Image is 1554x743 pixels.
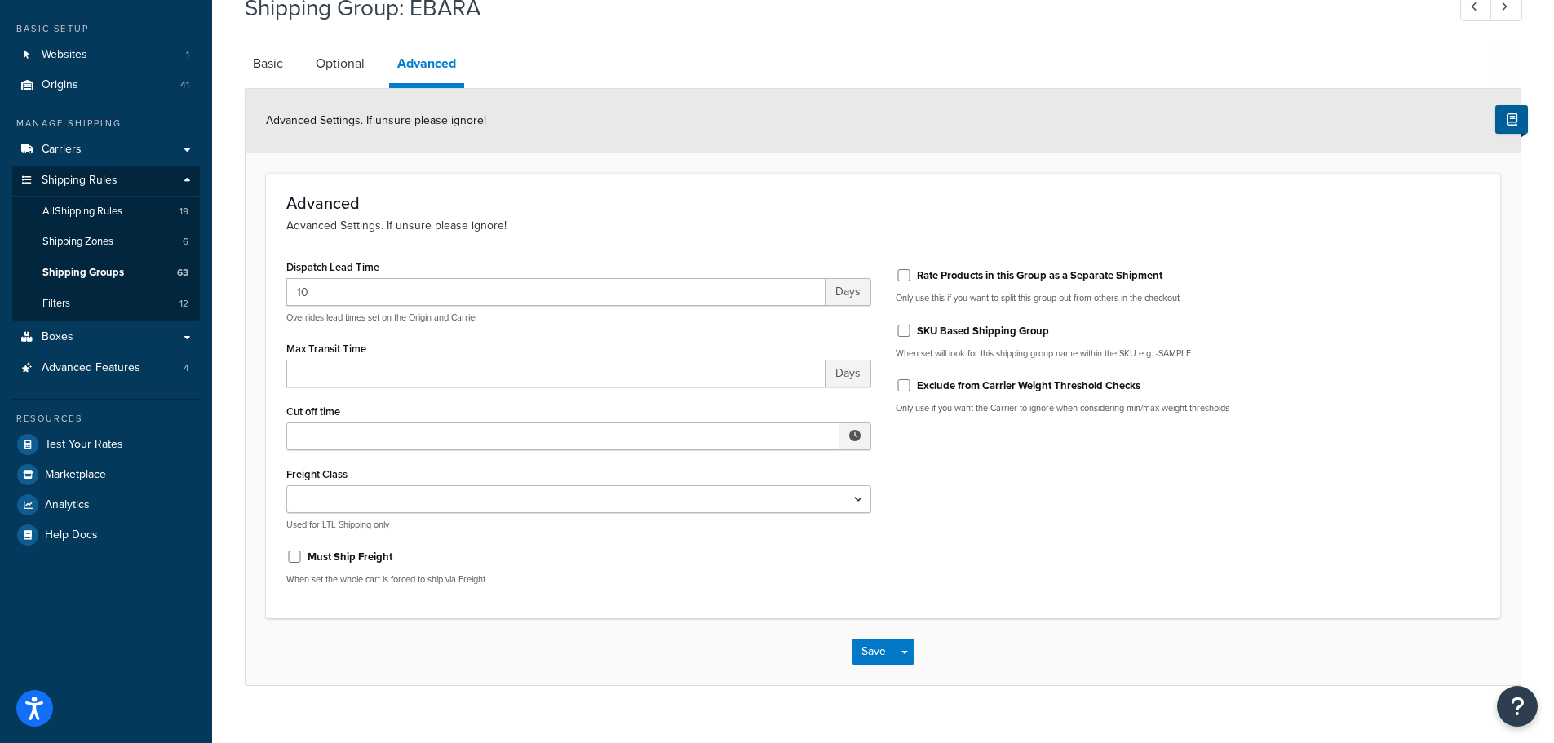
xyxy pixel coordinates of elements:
[12,227,200,257] a: Shipping Zones6
[12,258,200,288] a: Shipping Groups63
[12,353,200,383] li: Advanced Features
[12,70,200,100] a: Origins41
[826,360,871,387] span: Days
[42,174,117,188] span: Shipping Rules
[12,520,200,550] a: Help Docs
[12,22,200,36] div: Basic Setup
[12,135,200,165] a: Carriers
[12,353,200,383] a: Advanced Features4
[286,312,871,324] p: Overrides lead times set on the Origin and Carrier
[286,261,379,273] label: Dispatch Lead Time
[179,205,188,219] span: 19
[42,330,73,344] span: Boxes
[286,194,1480,212] h3: Advanced
[896,347,1481,360] p: When set will look for this shipping group name within the SKU e.g. -SAMPLE
[12,197,200,227] a: AllShipping Rules19
[12,412,200,426] div: Resources
[286,217,1480,235] p: Advanced Settings. If unsure please ignore!
[286,519,871,531] p: Used for LTL Shipping only
[12,40,200,70] li: Websites
[42,48,87,62] span: Websites
[12,166,200,321] li: Shipping Rules
[186,48,189,62] span: 1
[42,235,113,249] span: Shipping Zones
[308,550,392,564] label: Must Ship Freight
[12,70,200,100] li: Origins
[12,40,200,70] a: Websites1
[12,258,200,288] li: Shipping Groups
[42,78,78,92] span: Origins
[42,205,122,219] span: All Shipping Rules
[12,460,200,489] a: Marketplace
[826,278,871,306] span: Days
[184,361,189,375] span: 4
[389,44,464,88] a: Advanced
[45,468,106,482] span: Marketplace
[917,324,1049,338] label: SKU Based Shipping Group
[286,573,871,586] p: When set the whole cart is forced to ship via Freight
[266,112,486,129] span: Advanced Settings. If unsure please ignore!
[12,166,200,196] a: Shipping Rules
[896,402,1481,414] p: Only use if you want the Carrier to ignore when considering min/max weight thresholds
[917,268,1162,283] label: Rate Products in this Group as a Separate Shipment
[12,430,200,459] a: Test Your Rates
[308,44,373,83] a: Optional
[1497,686,1538,727] button: Open Resource Center
[12,289,200,319] li: Filters
[1495,105,1528,134] button: Show Help Docs
[286,468,348,480] label: Freight Class
[286,343,366,355] label: Max Transit Time
[45,438,123,452] span: Test Your Rates
[183,235,188,249] span: 6
[852,639,896,665] button: Save
[42,266,124,280] span: Shipping Groups
[12,227,200,257] li: Shipping Zones
[179,297,188,311] span: 12
[917,378,1140,393] label: Exclude from Carrier Weight Threshold Checks
[286,405,340,418] label: Cut off time
[896,292,1481,304] p: Only use this if you want to split this group out from others in the checkout
[12,322,200,352] a: Boxes
[42,361,140,375] span: Advanced Features
[12,117,200,130] div: Manage Shipping
[45,498,90,512] span: Analytics
[42,297,70,311] span: Filters
[12,490,200,520] a: Analytics
[42,143,82,157] span: Carriers
[12,289,200,319] a: Filters12
[45,529,98,542] span: Help Docs
[245,44,291,83] a: Basic
[177,266,188,280] span: 63
[180,78,189,92] span: 41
